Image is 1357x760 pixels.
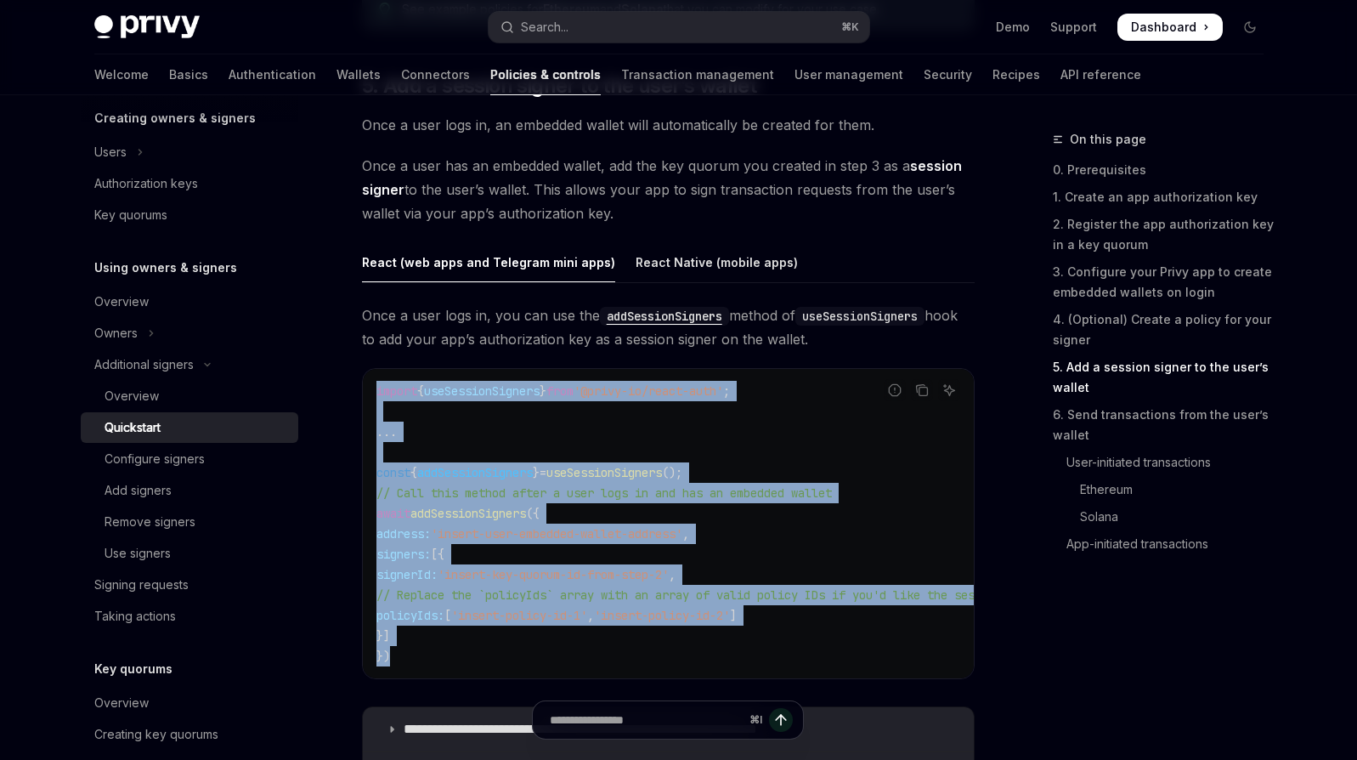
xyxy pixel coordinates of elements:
a: Policies & controls [490,54,601,95]
button: Copy the contents from the code block [911,379,933,401]
span: , [669,567,676,582]
a: Authorization keys [81,168,298,199]
div: Key quorums [94,205,167,225]
button: Report incorrect code [884,379,906,401]
div: Overview [94,292,149,312]
span: policyIds: [376,608,444,623]
span: Once a user has an embedded wallet, add the key quorum you created in step 3 as a to the user’s w... [362,154,975,225]
span: signerId: [376,567,438,582]
a: Demo [996,19,1030,36]
span: Dashboard [1131,19,1196,36]
span: , [682,526,689,542]
span: // Call this method after a user logs in and has an embedded wallet [376,485,832,501]
div: Quickstart [105,417,161,438]
a: User management [794,54,903,95]
span: [{ [431,547,444,562]
span: On this page [1070,129,1146,150]
a: Remove signers [81,507,298,537]
span: '@privy-io/react-auth' [574,383,723,399]
div: Owners [94,323,138,343]
div: Taking actions [94,606,176,627]
div: Creating key quorums [94,724,218,745]
span: } [533,465,540,480]
span: }) [376,649,390,664]
span: ({ [526,506,540,521]
span: address: [376,526,431,542]
button: Toggle Owners section [81,318,298,349]
button: Toggle Users section [81,137,298,167]
a: 2. Register the app authorization key in a key quorum [1053,211,1277,258]
a: 0. Prerequisites [1053,156,1277,184]
span: ... [376,424,397,440]
div: React Native (mobile apps) [636,242,798,282]
a: Solana [1053,503,1277,530]
h5: Key quorums [94,659,172,679]
a: Security [924,54,972,95]
span: ; [723,383,730,399]
a: Taking actions [81,601,298,632]
a: Overview [81,286,298,317]
a: Welcome [94,54,149,95]
span: const [376,465,410,480]
a: Add signers [81,475,298,506]
a: 6. Send transactions from the user’s wallet [1053,401,1277,449]
code: addSessionSigners [600,307,729,326]
a: 5. Add a session signer to the user’s wallet [1053,354,1277,401]
div: Authorization keys [94,173,198,194]
a: Transaction management [621,54,774,95]
span: Once a user logs in, you can use the method of hook to add your app’s authorization key as a sess... [362,303,975,351]
span: 'insert-policy-id-1' [451,608,587,623]
div: Users [94,142,127,162]
div: Overview [105,386,159,406]
a: Connectors [401,54,470,95]
span: signers: [376,547,431,562]
a: Dashboard [1117,14,1223,41]
a: App-initiated transactions [1053,530,1277,558]
span: 'insert-policy-id-2' [594,608,730,623]
div: Search... [521,17,568,37]
span: ] [730,608,737,623]
a: 1. Create an app authorization key [1053,184,1277,211]
a: User-initiated transactions [1053,449,1277,476]
div: Remove signers [105,512,195,532]
a: API reference [1060,54,1141,95]
a: 3. Configure your Privy app to create embedded wallets on login [1053,258,1277,306]
span: = [540,465,546,480]
span: Once a user logs in, an embedded wallet will automatically be created for them. [362,113,975,137]
code: useSessionSigners [795,307,924,326]
span: } [540,383,546,399]
a: Basics [169,54,208,95]
a: addSessionSigners [600,307,729,324]
a: Recipes [992,54,1040,95]
span: [ [444,608,451,623]
span: import [376,383,417,399]
span: { [410,465,417,480]
a: Authentication [229,54,316,95]
a: Key quorums [81,200,298,230]
a: Overview [81,381,298,411]
span: { [417,383,424,399]
div: Signing requests [94,575,189,595]
a: 4. (Optional) Create a policy for your signer [1053,306,1277,354]
button: Send message [769,708,793,732]
a: Creating key quorums [81,719,298,750]
a: Use signers [81,538,298,569]
button: Toggle Additional signers section [81,349,298,380]
a: Signing requests [81,570,298,600]
span: addSessionSigners [417,465,533,480]
span: , [587,608,594,623]
input: Ask a question... [550,701,743,739]
span: (); [662,465,682,480]
a: Configure signers [81,444,298,474]
span: useSessionSigners [546,465,662,480]
button: Open search [489,12,869,43]
div: Additional signers [94,354,194,375]
div: Overview [94,693,149,713]
span: }] [376,628,390,644]
a: Support [1050,19,1097,36]
button: Ask AI [938,379,960,401]
div: Configure signers [105,449,205,469]
h5: Using owners & signers [94,258,237,278]
span: addSessionSigners [410,506,526,521]
span: 'insert-key-quorum-id-from-step-2' [438,567,669,582]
